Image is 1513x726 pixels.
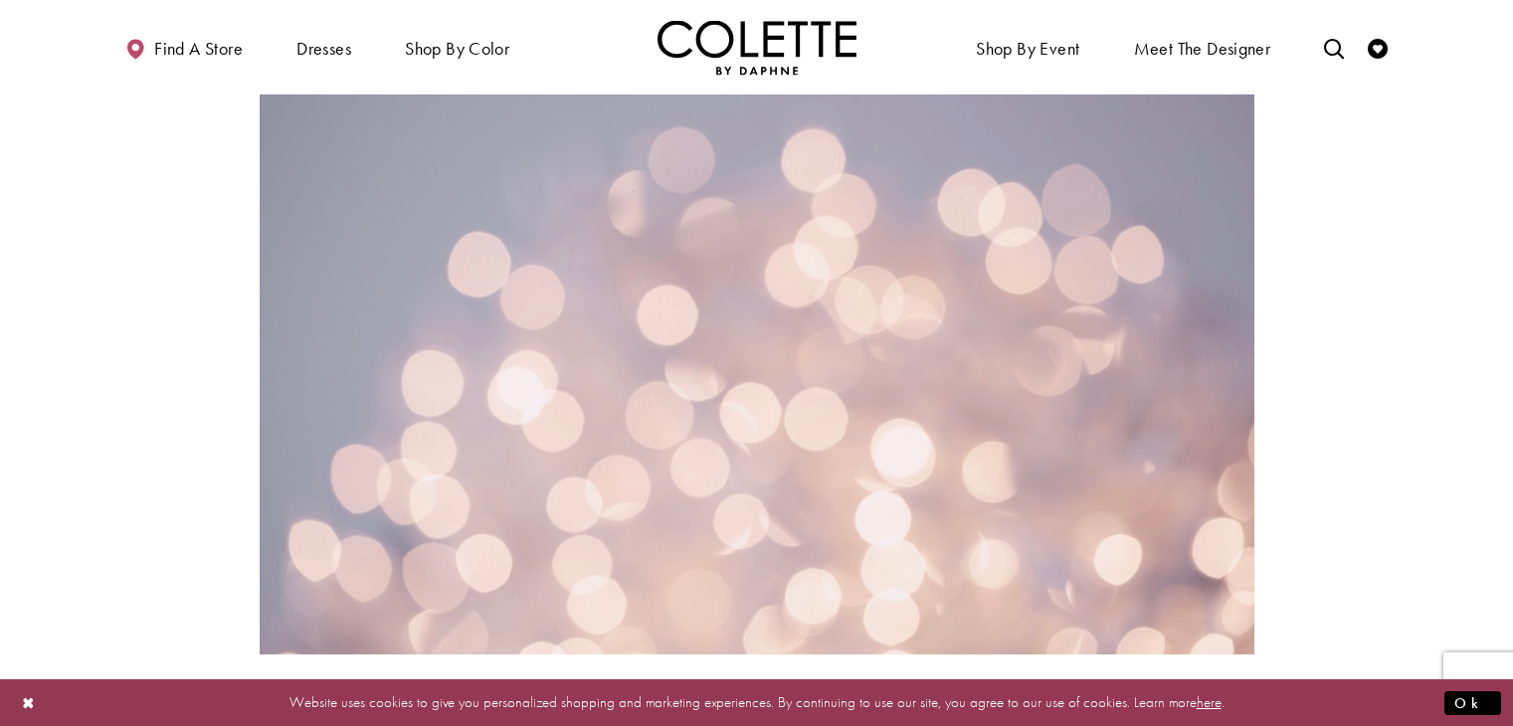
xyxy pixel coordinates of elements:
[143,689,1370,716] p: Website uses cookies to give you personalized shopping and marketing experiences. By continuing t...
[658,20,856,75] a: Visit Home Page
[1319,20,1349,75] a: Toggle search
[400,20,514,75] span: Shop by color
[291,20,356,75] span: Dresses
[154,39,243,59] span: Find a store
[12,685,46,720] button: Close Dialog
[405,39,509,59] span: Shop by color
[658,20,856,75] img: Colette by Daphne
[1363,20,1393,75] a: Check Wishlist
[1129,20,1276,75] a: Meet the designer
[120,20,248,75] a: Find a store
[1134,39,1271,59] span: Meet the designer
[971,20,1084,75] span: Shop By Event
[976,39,1079,59] span: Shop By Event
[296,39,351,59] span: Dresses
[1444,690,1501,715] button: Submit Dialog
[1197,692,1222,712] a: here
